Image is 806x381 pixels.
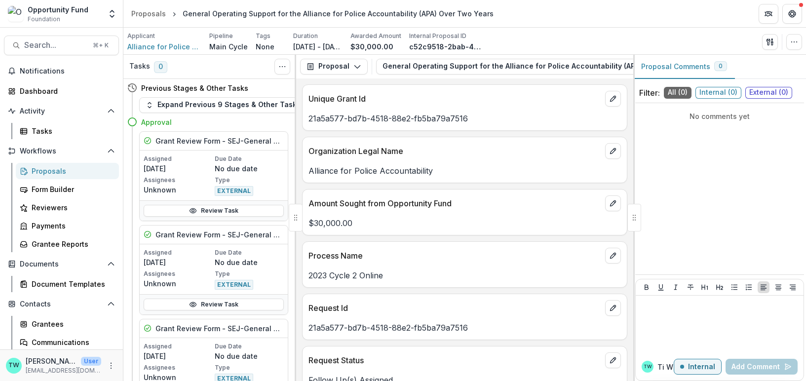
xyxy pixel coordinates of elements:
[729,281,740,293] button: Bullet List
[20,260,103,268] span: Documents
[16,199,119,216] a: Reviewers
[308,250,601,262] p: Process Name
[20,86,111,96] div: Dashboard
[293,41,343,52] p: [DATE] - [DATE]
[139,97,307,113] button: Expand Previous 9 Stages & Other Tasks
[308,145,601,157] p: Organization Legal Name
[215,342,284,351] p: Due Date
[144,269,213,278] p: Assignees
[16,316,119,332] a: Grantees
[32,239,111,249] div: Grantee Reports
[726,359,798,375] button: Add Comment
[308,302,601,314] p: Request Id
[350,32,401,40] p: Awarded Amount
[639,111,800,121] p: No comments yet
[215,280,253,290] span: EXTERNAL
[26,366,101,375] p: [EMAIL_ADDRESS][DOMAIN_NAME]
[772,281,784,293] button: Align Center
[155,136,284,146] h5: Grant Review Form - SEJ-General Operating Support for the Alliance for Police Accountability (APA...
[782,4,802,24] button: Get Help
[215,163,284,174] p: No due date
[131,8,166,19] div: Proposals
[144,342,213,351] p: Assigned
[215,248,284,257] p: Due Date
[376,59,729,75] button: General Operating Support for the Alliance for Police Accountability (APA) Over Two Years
[105,4,119,24] button: Open entity switcher
[409,32,466,40] p: Internal Proposal ID
[308,197,601,209] p: Amount Sought from Opportunity Fund
[215,351,284,361] p: No due date
[4,143,119,159] button: Open Workflows
[127,41,201,52] span: Alliance for Police Accountability
[699,281,711,293] button: Heading 1
[605,248,621,264] button: edit
[639,87,660,99] p: Filter:
[81,357,101,366] p: User
[155,229,284,240] h5: Grant Review Form - SEJ-General Operating Support for the Alliance for Police Accountability (APA...
[144,257,213,267] p: [DATE]
[787,281,799,293] button: Align Right
[144,351,213,361] p: [DATE]
[183,8,494,19] div: General Operating Support for the Alliance for Police Accountability (APA) Over Two Years
[20,67,115,76] span: Notifications
[308,269,621,281] p: 2023 Cycle 2 Online
[127,32,155,40] p: Applicant
[308,93,601,105] p: Unique Grant Id
[32,319,111,329] div: Grantees
[605,91,621,107] button: edit
[144,176,213,185] p: Assignees
[308,217,621,229] p: $30,000.00
[714,281,726,293] button: Heading 2
[644,364,652,369] div: Ti Wilhelm
[8,362,19,369] div: Ti Wilhelm
[8,6,24,22] img: Opportunity Fund
[20,147,103,155] span: Workflows
[350,41,393,52] p: $30,000.00
[657,362,673,372] p: Ti W
[127,6,498,21] nav: breadcrumb
[144,185,213,195] p: Unknown
[308,322,621,334] p: 21a5a577-bd7b-4518-88e2-fb5ba79a7516
[24,40,87,50] span: Search...
[215,176,284,185] p: Type
[293,32,318,40] p: Duration
[16,236,119,252] a: Grantee Reports
[758,281,769,293] button: Align Left
[141,83,248,93] h4: Previous Stages & Other Tasks
[745,87,792,99] span: External ( 0 )
[16,181,119,197] a: Form Builder
[256,32,270,40] p: Tags
[670,281,682,293] button: Italicize
[32,221,111,231] div: Payments
[154,61,167,73] span: 0
[28,4,88,15] div: Opportunity Fund
[215,186,253,196] span: EXTERNAL
[16,163,119,179] a: Proposals
[300,59,368,75] button: Proposal
[32,202,111,213] div: Reviewers
[144,205,284,217] a: Review Task
[759,4,778,24] button: Partners
[4,296,119,312] button: Open Contacts
[32,126,111,136] div: Tasks
[215,363,284,372] p: Type
[688,363,715,371] p: Internal
[129,62,150,71] h3: Tasks
[144,163,213,174] p: [DATE]
[4,103,119,119] button: Open Activity
[141,117,172,127] h4: Approval
[20,300,103,308] span: Contacts
[16,123,119,139] a: Tasks
[209,41,248,52] p: Main Cycle
[32,279,111,289] div: Document Templates
[4,256,119,272] button: Open Documents
[308,113,621,124] p: 21a5a577-bd7b-4518-88e2-fb5ba79a7516
[605,300,621,316] button: edit
[16,218,119,234] a: Payments
[605,352,621,368] button: edit
[655,281,667,293] button: Underline
[144,363,213,372] p: Assignees
[105,360,117,372] button: More
[256,41,274,52] p: None
[16,334,119,350] a: Communications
